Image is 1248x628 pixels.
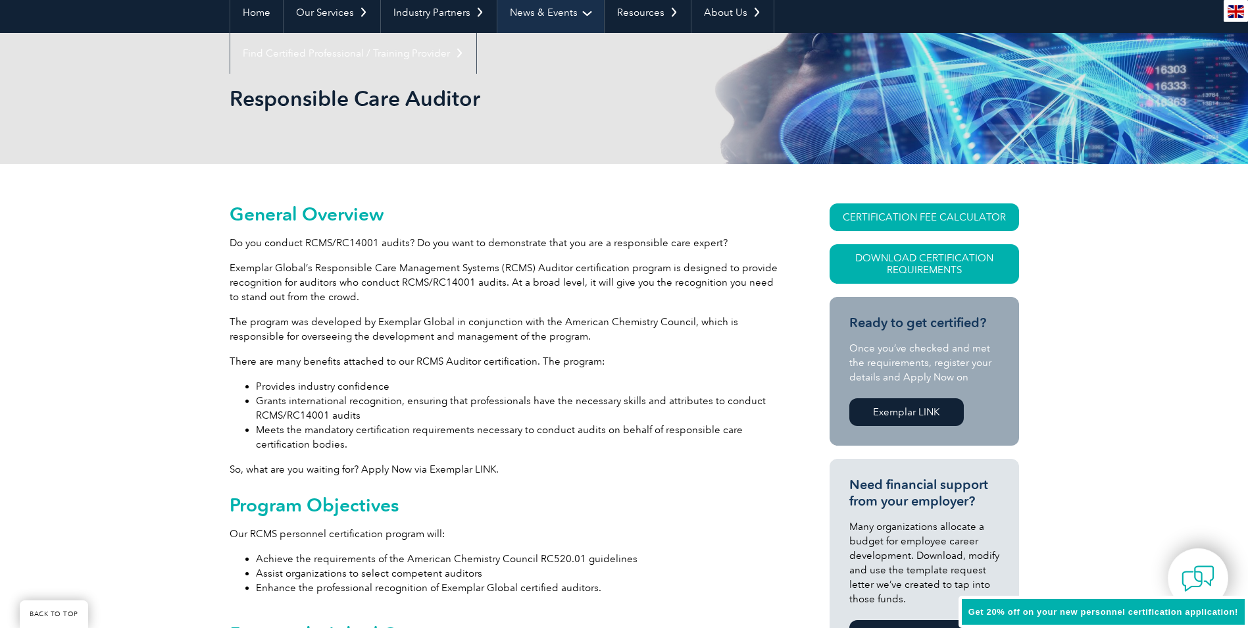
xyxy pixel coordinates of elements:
h2: General Overview [230,203,782,224]
p: The program was developed by Exemplar Global in conjunction with the American Chemistry Council, ... [230,315,782,344]
p: Once you’ve checked and met the requirements, register your details and Apply Now on [849,341,999,384]
img: en [1228,5,1244,18]
a: Find Certified Professional / Training Provider [230,33,476,74]
a: BACK TO TOP [20,600,88,628]
p: Do you conduct RCMS/RC14001 audits? Do you want to demonstrate that you are a responsible care ex... [230,236,782,250]
a: Download Certification Requirements [830,244,1019,284]
p: Exemplar Global’s Responsible Care Management Systems (RCMS) Auditor certification program is des... [230,261,782,304]
span: Get 20% off on your new personnel certification application! [968,607,1238,617]
p: Our RCMS personnel certification program will: [230,527,782,541]
li: Assist organizations to select competent auditors [256,566,782,581]
li: Enhance the professional recognition of Exemplar Global certified auditors. [256,581,782,595]
img: contact-chat.png [1182,562,1214,595]
h2: Program Objectives [230,494,782,515]
li: Grants international recognition, ensuring that professionals have the necessary skills and attri... [256,394,782,423]
li: Meets the mandatory certification requirements necessary to conduct audits on behalf of responsib... [256,423,782,452]
h3: Ready to get certified? [849,315,999,331]
li: Provides industry confidence [256,379,782,394]
h3: Need financial support from your employer? [849,477,999,510]
p: So, what are you waiting for? Apply Now via Exemplar LINK. [230,462,782,477]
p: There are many benefits attached to our RCMS Auditor certification. The program: [230,354,782,369]
a: Exemplar LINK [849,398,964,426]
h1: Responsible Care Auditor [230,86,735,111]
a: CERTIFICATION FEE CALCULATOR [830,203,1019,231]
p: Many organizations allocate a budget for employee career development. Download, modify and use th... [849,519,999,606]
li: Achieve the requirements of the American Chemistry Council RC520.01 guidelines [256,552,782,566]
